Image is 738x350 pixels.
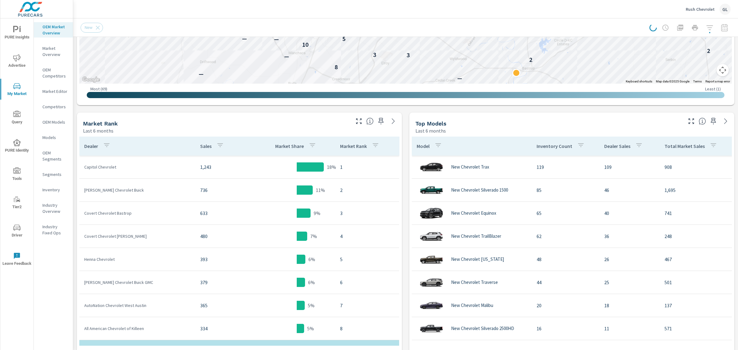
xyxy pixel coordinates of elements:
div: Inventory [34,185,73,194]
p: 18% [327,163,336,171]
p: 9% [314,209,320,217]
p: Rush Chevrolet [686,6,715,12]
p: Market Share [275,143,304,149]
img: Google [81,76,101,84]
p: OEM Market Overview [42,24,68,36]
p: New Chevrolet Malibu [451,303,493,308]
p: 119 [537,163,594,171]
h5: Top Models [415,120,446,127]
p: 571 [665,325,730,332]
p: 6% [308,279,315,286]
span: PURE Identity [2,139,32,154]
p: 501 [665,279,730,286]
p: Inventory [42,187,68,193]
p: 18 [604,302,655,309]
p: 1,243 [200,163,253,171]
p: — [199,70,204,78]
div: OEM Segments [34,148,73,164]
p: Most ( 69 ) [90,86,107,92]
a: Open this area in Google Maps (opens a new window) [81,76,101,84]
button: Make Fullscreen [686,116,696,126]
p: 6% [308,256,315,263]
p: 65 [537,209,594,217]
div: Models [34,133,73,142]
p: 48 [537,256,594,263]
p: 1 [340,163,394,171]
button: Map camera controls [716,64,729,76]
p: AutoNation Chevrolet West Austin [84,302,190,308]
div: Market Overview [34,44,73,59]
p: 248 [665,233,730,240]
p: 736 [200,186,253,194]
p: 4 [340,233,394,240]
span: Query [2,111,32,126]
p: New Chevrolet Silverado 1500 [451,187,508,193]
p: Covert Chevrolet Bastrop [84,210,190,216]
p: 137 [665,302,730,309]
div: Industry Overview [34,201,73,216]
p: 633 [200,209,253,217]
a: Report a map error [705,80,730,83]
p: Last 6 months [83,127,113,134]
p: 5% [308,302,315,309]
p: New Chevrolet Silverado 2500HD [451,326,514,331]
p: New Chevrolet Trax [451,164,489,170]
p: 10 [302,41,308,48]
p: Industry Overview [42,202,68,214]
p: 5% [307,325,314,332]
div: Competitors [34,102,73,111]
span: Save this to your personalized report [376,116,386,126]
p: Industry Fixed Ops [42,224,68,236]
p: Competitors [42,104,68,110]
span: Map data ©2025 Google [656,80,689,83]
p: OEM Models [42,119,68,125]
img: glamour [419,296,444,315]
p: 467 [665,256,730,263]
p: [PERSON_NAME] Chevrolet Buick GMC [84,279,190,285]
p: New Chevrolet TrailBlazer [451,233,501,239]
p: New Chevrolet [US_STATE] [451,257,504,262]
p: 7% [310,233,317,240]
p: Market Editor [42,88,68,94]
a: See more details in report [388,116,398,126]
span: PURE Insights [2,26,32,41]
p: 62 [537,233,594,240]
p: 1,695 [665,186,730,194]
p: New Chevrolet Traverse [451,280,498,285]
p: Sales [200,143,212,149]
div: Segments [34,170,73,179]
p: Henna Chevrolet [84,256,190,262]
div: Industry Fixed Ops [34,222,73,237]
img: glamour [419,227,444,245]
p: 2 [529,56,532,63]
p: 25 [604,279,655,286]
div: GL [720,4,731,15]
p: 16 [537,325,594,332]
p: 3 [407,51,410,59]
div: Market Editor [34,87,73,96]
div: OEM Market Overview [34,22,73,38]
p: — [457,74,462,82]
p: All American Chevrolet of Killeen [84,325,190,332]
span: Tools [2,167,32,182]
p: Model [417,143,430,149]
p: 365 [200,302,253,309]
p: Covert Chevrolet [PERSON_NAME] [84,233,190,239]
p: New Chevrolet Equinox [451,210,496,216]
p: 8 [335,63,338,71]
p: 6 [340,279,394,286]
img: glamour [419,181,444,199]
h5: Market Rank [83,120,118,127]
p: OEM Segments [42,150,68,162]
p: — [274,35,279,43]
p: Last 6 months [415,127,446,134]
span: My Market [2,82,32,97]
p: 2 [707,47,710,54]
p: 85 [537,186,594,194]
span: Find the biggest opportunities within your model lineup nationwide. [Source: Market registration ... [699,117,706,125]
p: 7 [340,302,394,309]
span: Driver [2,224,32,239]
p: Market Overview [42,45,68,58]
a: Terms (opens in new tab) [693,80,702,83]
span: Save this to your personalized report [708,116,718,126]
